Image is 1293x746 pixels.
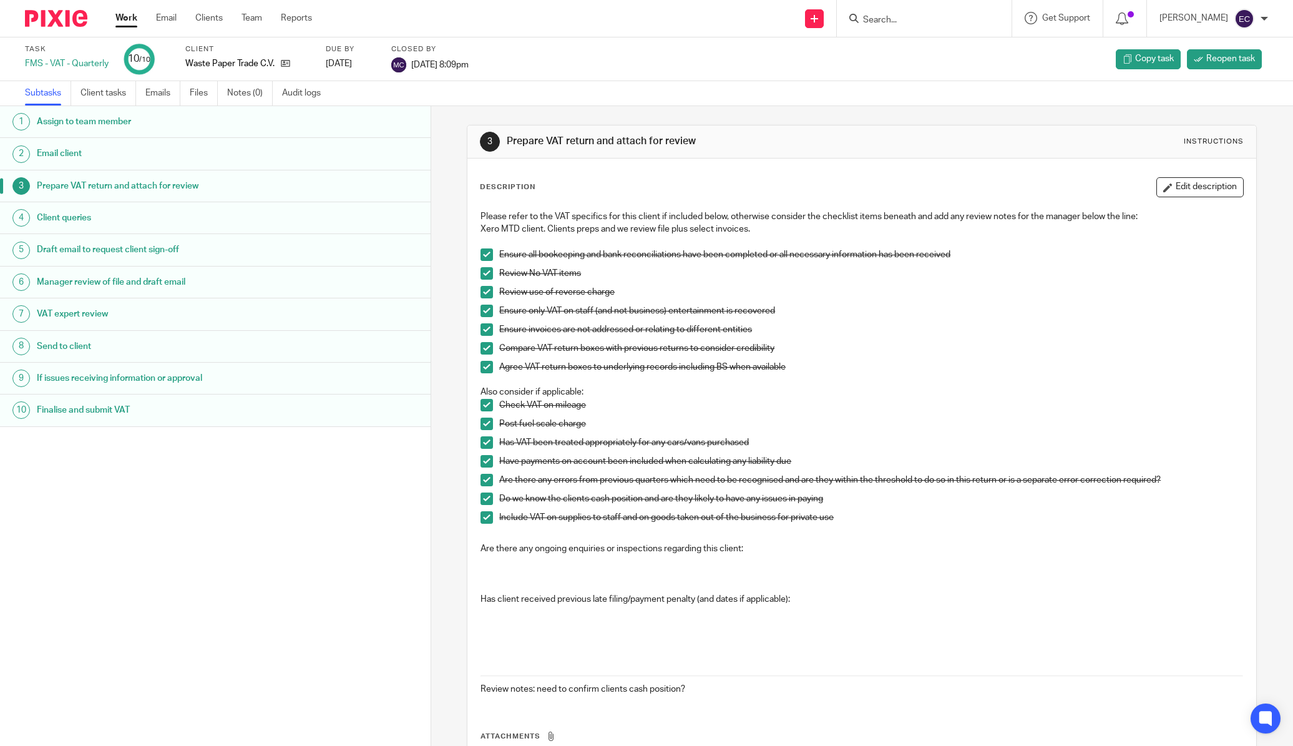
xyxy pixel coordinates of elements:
div: 6 [12,273,30,291]
div: [DATE] [326,57,376,70]
span: [DATE] 8:09pm [411,60,469,69]
p: Compare VAT return boxes with previous returns to consider credibility [499,342,1243,355]
div: 10 [128,52,150,66]
a: Files [190,81,218,106]
div: 4 [12,209,30,227]
a: Notes (0) [227,81,273,106]
a: Copy task [1116,49,1181,69]
p: Review notes: need to confirm clients cash position? [481,683,1243,695]
p: Are there any errors from previous quarters which need to be recognised and are they within the t... [499,474,1243,486]
div: 7 [12,305,30,323]
a: Clients [195,12,223,24]
span: Reopen task [1206,52,1255,65]
p: Do we know the clients cash position and are they likely to have any issues in paying [499,493,1243,505]
a: Audit logs [282,81,330,106]
p: Check VAT on mileage [499,399,1243,411]
label: Client [185,44,310,54]
p: Has VAT been treated appropriately for any cars/vans purchased [499,436,1243,449]
p: Post fuel scale charge [499,418,1243,430]
input: Search [862,15,974,26]
a: Work [115,12,137,24]
p: Have payments on account been included when calculating any liability due [499,455,1243,468]
h1: Send to client [37,337,291,356]
h1: VAT expert review [37,305,291,323]
h1: Prepare VAT return and attach for review [507,135,889,148]
div: 10 [12,401,30,419]
div: 2 [12,145,30,163]
p: Include VAT on supplies to staff and on goods taken out of the business for private use [499,511,1243,524]
p: Review use of reverse charge [499,286,1243,298]
div: FMS - VAT - Quarterly [25,57,109,70]
a: Subtasks [25,81,71,106]
p: Xero MTD client. Clients preps and we review file plus select invoices. [481,223,1243,235]
p: [PERSON_NAME] [1159,12,1228,24]
p: Waste Paper Trade C.V. [185,57,275,70]
a: Reopen task [1187,49,1262,69]
p: Ensure all bookeeping and bank reconciliations have been completed or all necessary information h... [499,248,1243,261]
img: Pixie [25,10,87,27]
div: 3 [12,177,30,195]
span: Attachments [481,733,540,740]
a: Team [242,12,262,24]
button: Edit description [1156,177,1244,197]
p: Please refer to the VAT specifics for this client if included below, otherwise consider the check... [481,210,1243,223]
p: Has client received previous late filing/payment penalty (and dates if applicable): [481,593,1243,606]
a: Emails [145,81,180,106]
label: Due by [326,44,376,54]
h1: If issues receiving information or approval [37,369,291,388]
h1: Manager review of file and draft email [37,273,291,292]
a: Client tasks [81,81,136,106]
p: Agree VAT return boxes to underlying records including BS when available [499,361,1243,373]
img: svg%3E [391,57,406,72]
div: 3 [480,132,500,152]
p: Also consider if applicable: [481,386,1243,398]
div: 1 [12,113,30,130]
p: Ensure invoices are not addressed or relating to different entities [499,323,1243,336]
div: Instructions [1184,137,1244,147]
div: 5 [12,242,30,259]
label: Closed by [391,44,469,54]
p: Are there any ongoing enquiries or inspections regarding this client: [481,542,1243,555]
h1: Prepare VAT return and attach for review [37,177,291,195]
a: Email [156,12,177,24]
h1: Draft email to request client sign-off [37,240,291,259]
p: Description [480,182,535,192]
label: Task [25,44,109,54]
div: 8 [12,338,30,355]
p: Ensure only VAT on staff (and not business) entertainment is recovered [499,305,1243,317]
img: svg%3E [1234,9,1254,29]
h1: Assign to team member [37,112,291,131]
span: Copy task [1135,52,1174,65]
h1: Finalise and submit VAT [37,401,291,420]
a: Reports [281,12,312,24]
small: /10 [139,56,150,63]
p: Review No VAT items [499,267,1243,280]
span: Get Support [1042,14,1090,22]
h1: Client queries [37,209,291,227]
div: 9 [12,370,30,387]
h1: Email client [37,144,291,163]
